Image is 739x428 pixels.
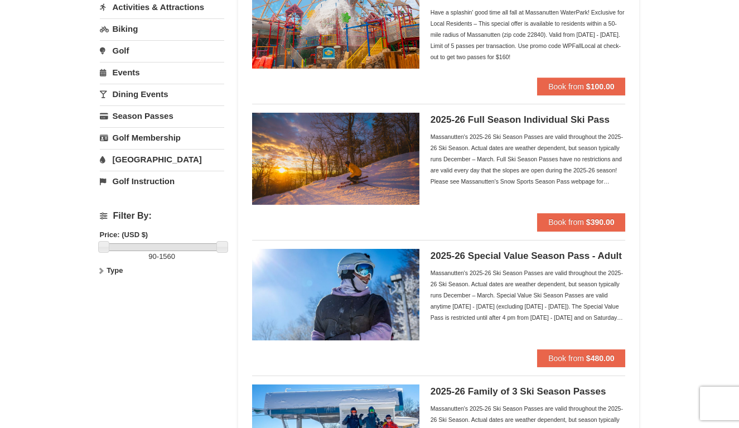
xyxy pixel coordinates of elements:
[100,62,224,83] a: Events
[431,7,626,62] div: Have a splashin' good time all fall at Massanutten WaterPark! Exclusive for Local Residents – Thi...
[537,349,625,367] button: Book from $480.00
[100,230,148,239] strong: Price: (USD $)
[100,149,224,170] a: [GEOGRAPHIC_DATA]
[548,82,584,91] span: Book from
[100,211,224,221] h4: Filter By:
[100,40,224,61] a: Golf
[431,386,626,397] h5: 2025-26 Family of 3 Ski Season Passes
[537,213,625,231] button: Book from $390.00
[431,114,626,126] h5: 2025-26 Full Season Individual Ski Pass
[586,354,615,363] strong: $480.00
[431,131,626,187] div: Massanutten's 2025-26 Ski Season Passes are valid throughout the 2025-26 Ski Season. Actual dates...
[586,218,615,227] strong: $390.00
[100,105,224,126] a: Season Passes
[107,266,123,275] strong: Type
[431,267,626,323] div: Massanutten's 2025-26 Ski Season Passes are valid throughout the 2025-26 Ski Season. Actual dates...
[252,249,419,340] img: 6619937-198-dda1df27.jpg
[148,252,156,261] span: 90
[252,113,419,204] img: 6619937-208-2295c65e.jpg
[548,354,584,363] span: Book from
[100,18,224,39] a: Biking
[100,171,224,191] a: Golf Instruction
[100,251,224,262] label: -
[537,78,625,95] button: Book from $100.00
[100,127,224,148] a: Golf Membership
[159,252,175,261] span: 1560
[431,251,626,262] h5: 2025-26 Special Value Season Pass - Adult
[100,84,224,104] a: Dining Events
[548,218,584,227] span: Book from
[586,82,615,91] strong: $100.00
